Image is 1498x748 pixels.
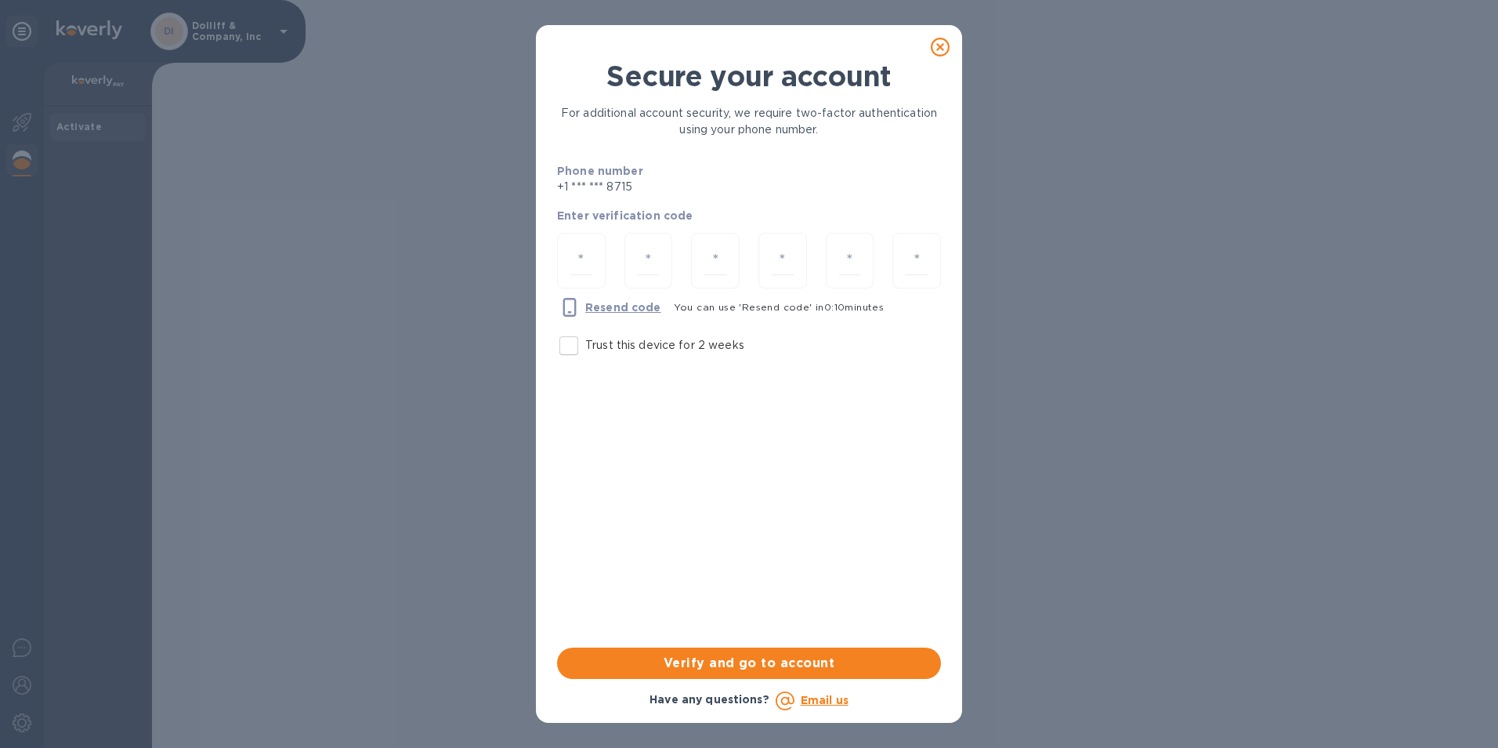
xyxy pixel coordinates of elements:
span: Verify and go to account [570,654,928,673]
p: Enter verification code [557,208,941,223]
button: Verify and go to account [557,648,941,679]
p: Trust this device for 2 weeks [585,337,744,354]
a: Email us [801,694,849,706]
p: For additional account security, we require two-factor authentication using your phone number. [557,105,941,138]
b: Have any questions? [649,693,769,706]
b: Phone number [557,165,643,177]
h1: Secure your account [557,60,941,93]
span: You can use 'Resend code' in 0 : 10 minutes [674,301,885,313]
u: Resend code [585,301,661,314]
